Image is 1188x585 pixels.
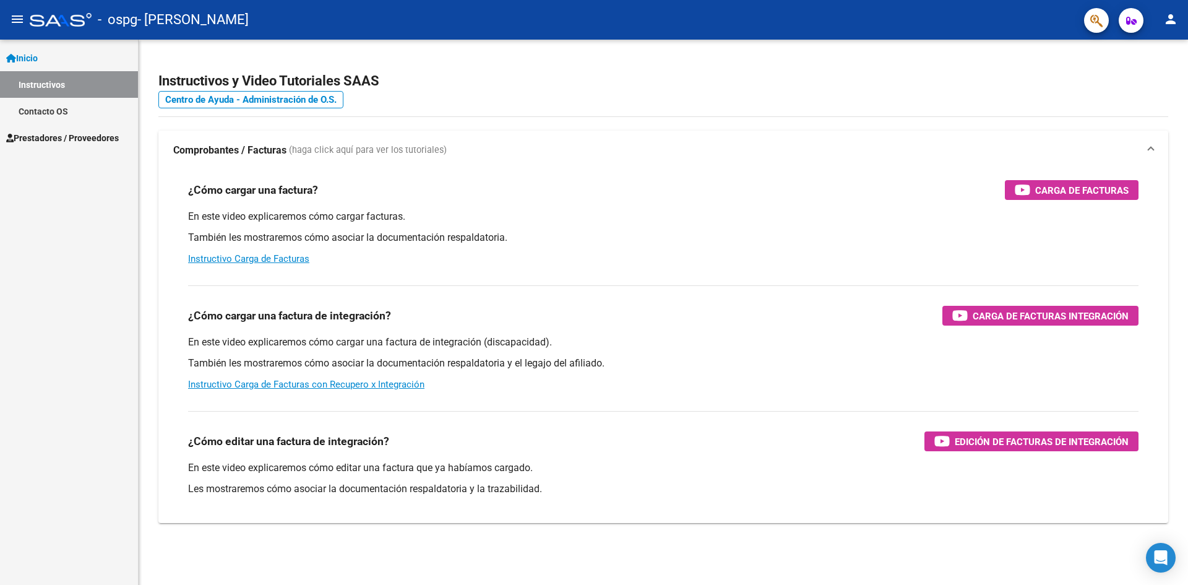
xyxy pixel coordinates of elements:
mat-icon: person [1163,12,1178,27]
p: En este video explicaremos cómo editar una factura que ya habíamos cargado. [188,461,1138,475]
h3: ¿Cómo editar una factura de integración? [188,433,389,450]
a: Centro de Ayuda - Administración de O.S. [158,91,343,108]
span: (haga click aquí para ver los tutoriales) [289,144,447,157]
h3: ¿Cómo cargar una factura? [188,181,318,199]
button: Carga de Facturas [1005,180,1138,200]
p: En este video explicaremos cómo cargar facturas. [188,210,1138,223]
button: Carga de Facturas Integración [942,306,1138,326]
a: Instructivo Carga de Facturas con Recupero x Integración [188,379,424,390]
div: Open Intercom Messenger [1146,543,1176,573]
p: Les mostraremos cómo asociar la documentación respaldatoria y la trazabilidad. [188,482,1138,496]
p: También les mostraremos cómo asociar la documentación respaldatoria. [188,231,1138,245]
span: - ospg [98,6,137,33]
p: También les mostraremos cómo asociar la documentación respaldatoria y el legajo del afiliado. [188,357,1138,370]
span: - [PERSON_NAME] [137,6,249,33]
h2: Instructivos y Video Tutoriales SAAS [158,69,1168,93]
button: Edición de Facturas de integración [924,431,1138,451]
mat-icon: menu [10,12,25,27]
span: Inicio [6,51,38,65]
a: Instructivo Carga de Facturas [188,253,309,264]
span: Prestadores / Proveedores [6,131,119,145]
div: Comprobantes / Facturas (haga click aquí para ver los tutoriales) [158,170,1168,523]
strong: Comprobantes / Facturas [173,144,286,157]
p: En este video explicaremos cómo cargar una factura de integración (discapacidad). [188,336,1138,349]
h3: ¿Cómo cargar una factura de integración? [188,307,391,324]
span: Edición de Facturas de integración [955,434,1129,449]
mat-expansion-panel-header: Comprobantes / Facturas (haga click aquí para ver los tutoriales) [158,131,1168,170]
span: Carga de Facturas [1035,183,1129,198]
span: Carga de Facturas Integración [973,308,1129,324]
